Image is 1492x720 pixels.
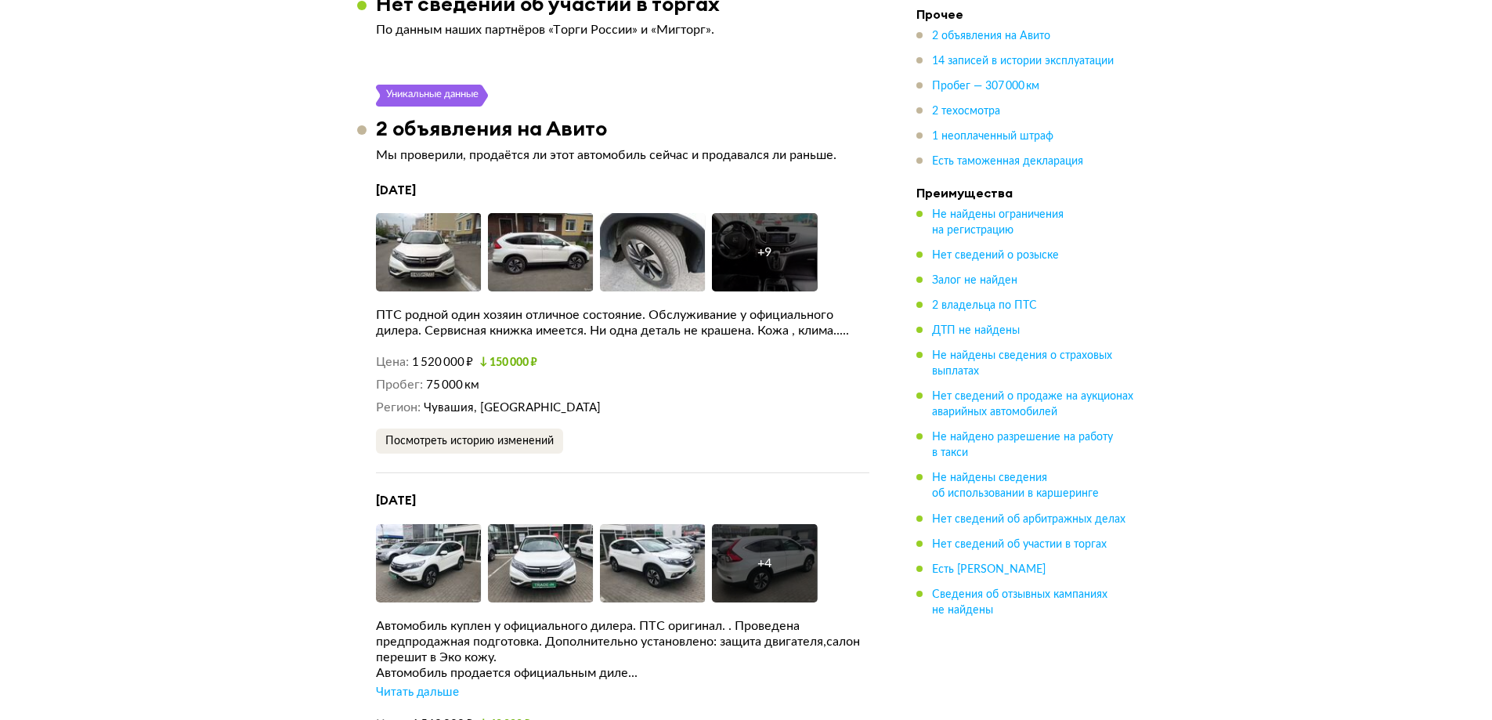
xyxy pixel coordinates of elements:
span: Сведения об отзывных кампаниях не найдены [932,588,1107,615]
span: Не найдены ограничения на регистрацию [932,209,1064,236]
h4: Преимущества [916,185,1136,201]
span: Чувашия, [GEOGRAPHIC_DATA] [424,402,601,414]
span: Есть таможенная декларация [932,156,1083,167]
div: Читать дальше [376,685,459,700]
img: Car Photo [376,524,482,602]
img: Car Photo [376,213,482,291]
small: 150 000 ₽ [479,357,537,368]
dt: Регион [376,400,421,416]
div: Автомобиль куплен у официального дилера. ПТС оригинал. . Проведена предпродажная подготовка. Допо... [376,618,869,665]
dt: Цена [376,354,409,371]
span: Нет сведений об арбитражных делах [932,513,1125,524]
span: Пробег — 307 000 км [932,81,1039,92]
div: Уникальные данные [385,85,479,107]
span: Нет сведений об участии в торгах [932,538,1107,549]
span: 1 520 000 ₽ [412,356,473,368]
dt: Пробег [376,377,423,393]
img: Car Photo [488,524,594,602]
div: + 9 [757,244,771,260]
span: 1 неоплаченный штраф [932,131,1053,142]
span: Не найдено разрешение на работу в такси [932,432,1113,458]
span: 2 владельца по ПТС [932,300,1037,311]
span: Нет сведений о розыске [932,250,1059,261]
div: + 4 [757,555,771,571]
button: Посмотреть историю изменений [376,429,563,454]
p: По данным наших партнёров «Торги России» и «Мигторг». [376,22,869,38]
h3: 2 объявления на Авито [376,116,607,140]
span: Нет сведений о продаже на аукционах аварийных автомобилей [932,391,1133,418]
span: Есть [PERSON_NAME] [932,563,1046,574]
span: 75 000 км [426,379,479,391]
img: Car Photo [488,213,594,291]
span: Не найдены сведения об использовании в каршеринге [932,472,1099,499]
div: Автомобиль продается официальным диле... [376,665,869,681]
span: Не найдены сведения о страховых выплатах [932,350,1112,377]
h4: Прочее [916,6,1136,22]
img: Car Photo [600,524,706,602]
span: 2 объявления на Авито [932,31,1050,42]
div: ПТС родной один хозяин отличное состояние. Обслуживание у официального дилера. Сервисная книжка и... [376,307,869,338]
p: Мы проверили, продаётся ли этот автомобиль сейчас и продавался ли раньше. [376,147,869,163]
span: ДТП не найдены [932,325,1020,336]
span: 14 записей в истории эксплуатации [932,56,1114,67]
h4: [DATE] [376,492,869,508]
span: Посмотреть историю изменений [385,436,554,447]
span: Залог не найден [932,275,1017,286]
h4: [DATE] [376,182,869,198]
span: 2 техосмотра [932,106,1000,117]
img: Car Photo [600,213,706,291]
